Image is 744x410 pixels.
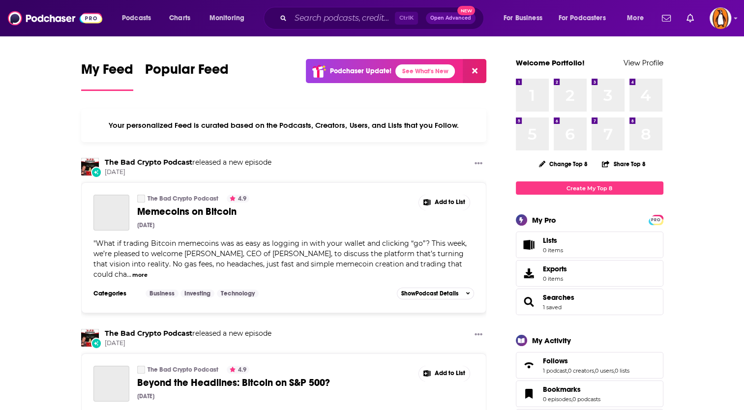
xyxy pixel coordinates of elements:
[516,232,663,258] a: Lists
[137,366,145,374] a: The Bad Crypto Podcast
[8,9,102,28] img: Podchaser - Follow, Share and Rate Podcasts
[543,275,567,282] span: 0 items
[658,10,675,27] a: Show notifications dropdown
[148,366,218,374] a: The Bad Crypto Podcast
[122,11,151,25] span: Podcasts
[227,195,249,203] button: 4.9
[105,329,271,338] h3: released a new episode
[115,10,164,26] button: open menu
[419,195,470,210] button: Show More Button
[471,329,486,341] button: Show More Button
[145,61,229,91] a: Popular Feed
[81,109,487,142] div: Your personalized Feed is curated based on the Podcasts, Creators, Users, and Lists that you Follow.
[543,304,562,311] a: 1 saved
[146,290,179,297] a: Business
[519,238,539,252] span: Lists
[543,367,567,374] a: 1 podcast
[567,367,568,374] span: ,
[627,11,644,25] span: More
[710,7,731,29] img: User Profile
[137,205,237,218] span: Memecoins on Bitcoin
[169,11,190,25] span: Charts
[426,12,476,24] button: Open AdvancedNew
[532,336,571,345] div: My Activity
[543,356,629,365] a: Follows
[81,158,99,176] img: The Bad Crypto Podcast
[273,7,493,29] div: Search podcasts, credits, & more...
[148,195,218,203] a: The Bad Crypto Podcast
[543,293,574,302] a: Searches
[180,290,214,297] a: Investing
[519,295,539,309] a: Searches
[543,236,563,245] span: Lists
[435,199,465,206] span: Add to List
[163,10,196,26] a: Charts
[91,338,102,349] div: New Episode
[710,7,731,29] span: Logged in as penguin_portfolio
[516,289,663,315] span: Searches
[401,290,458,297] span: Show Podcast Details
[137,205,376,218] a: Memecoins on Bitcoin
[430,16,471,21] span: Open Advanced
[81,61,133,91] a: My Feed
[105,158,271,167] h3: released a new episode
[595,367,614,374] a: 0 users
[571,396,572,403] span: ,
[543,356,568,365] span: Follows
[419,366,470,381] button: Show More Button
[137,195,145,203] a: The Bad Crypto Podcast
[81,329,99,347] img: The Bad Crypto Podcast
[217,290,259,297] a: Technology
[543,385,581,394] span: Bookmarks
[650,216,662,224] span: PRO
[203,10,257,26] button: open menu
[137,377,330,389] span: Beyond the Headlines: Bitcoin on S&P 500?
[615,367,629,374] a: 0 lists
[291,10,395,26] input: Search podcasts, credits, & more...
[471,158,486,170] button: Show More Button
[516,352,663,379] span: Follows
[395,64,455,78] a: See What's New
[93,195,129,231] a: Memecoins on Bitcoin
[209,11,244,25] span: Monitoring
[683,10,698,27] a: Show notifications dropdown
[137,393,154,400] div: [DATE]
[132,271,148,279] button: more
[559,11,606,25] span: For Podcasters
[93,290,138,297] h3: Categories
[516,381,663,407] span: Bookmarks
[594,367,595,374] span: ,
[105,158,192,167] a: The Bad Crypto Podcast
[543,396,571,403] a: 0 episodes
[497,10,555,26] button: open menu
[614,367,615,374] span: ,
[227,366,249,374] button: 4.9
[601,154,646,174] button: Share Top 8
[620,10,656,26] button: open menu
[624,58,663,67] a: View Profile
[533,158,594,170] button: Change Top 8
[710,7,731,29] button: Show profile menu
[650,216,662,223] a: PRO
[543,247,563,254] span: 0 items
[93,239,467,279] span: "
[105,168,271,176] span: [DATE]
[568,367,594,374] a: 0 creators
[330,67,391,75] p: Podchaser Update!
[105,329,192,338] a: The Bad Crypto Podcast
[81,61,133,84] span: My Feed
[127,270,131,279] span: ...
[504,11,542,25] span: For Business
[93,366,129,402] a: Beyond the Headlines: Bitcoin on S&P 500?
[519,387,539,401] a: Bookmarks
[137,222,154,229] div: [DATE]
[543,264,567,273] span: Exports
[457,6,475,15] span: New
[516,181,663,195] a: Create My Top 8
[543,385,600,394] a: Bookmarks
[572,396,600,403] a: 0 podcasts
